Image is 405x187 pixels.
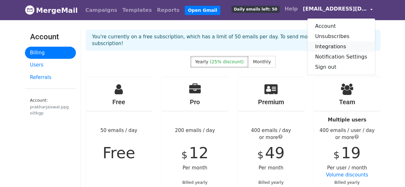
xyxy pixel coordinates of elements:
a: Templates [120,4,154,17]
a: Reports [154,4,182,17]
a: Billing [25,47,76,59]
span: 49 [265,144,285,162]
span: (25% discount) [210,59,244,64]
a: MergeMail [25,4,78,17]
a: Help [282,3,300,15]
div: 400 emails / user / day or more [314,127,380,141]
small: Billed yearly [258,180,284,185]
span: 12 [189,144,208,162]
div: [EMAIL_ADDRESS][DOMAIN_NAME] [307,18,375,75]
span: $ [333,149,339,160]
h3: Account [30,32,71,42]
p: You're currently on a free subscription, which has a limit of 50 emails per day. To send more ema... [92,34,374,47]
a: Daily emails left: 50 [229,3,282,15]
span: Free [102,144,135,162]
a: Volume discounts [326,172,368,178]
small: Billed yearly [334,180,360,185]
iframe: Chat Widget [373,156,405,187]
div: prakharjaiswal.ppgsiitkgp [30,104,71,116]
a: Open Gmail [185,6,220,15]
h4: Free [86,98,152,106]
h4: Premium [238,98,304,106]
span: $ [181,149,187,160]
h4: Team [314,98,380,106]
strong: Multiple users [328,117,366,123]
a: Sign out [307,62,375,72]
small: Billed yearly [182,180,207,185]
h4: Pro [162,98,228,106]
a: Integrations [307,42,375,52]
a: [EMAIL_ADDRESS][DOMAIN_NAME] [300,3,375,18]
img: MergeMail logo [25,5,35,15]
span: Monthly [253,59,271,64]
span: 19 [341,144,360,162]
a: Users [25,59,76,71]
a: Unsubscribes [307,31,375,42]
span: Yearly [195,59,208,64]
a: Referrals [25,71,76,84]
span: $ [257,149,263,160]
a: Campaigns [83,4,120,17]
a: Notification Settings [307,52,375,62]
small: Account: [30,98,71,116]
span: Daily emails left: 50 [231,6,279,13]
a: Account [307,21,375,31]
div: 400 emails / day or more [238,127,304,141]
span: [EMAIL_ADDRESS][DOMAIN_NAME] [303,5,367,13]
